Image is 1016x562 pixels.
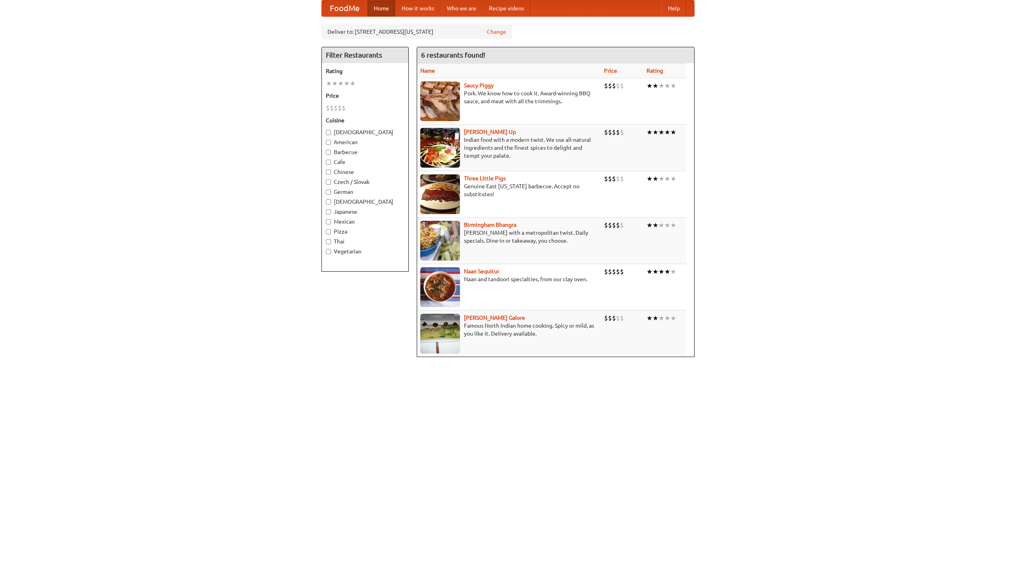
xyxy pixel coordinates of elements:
[647,267,652,276] li: ★
[420,182,598,198] p: Genuine East [US_STATE] barbecue. Accept no substitutes!
[321,25,512,39] div: Deliver to: [STREET_ADDRESS][US_STATE]
[420,229,598,245] p: [PERSON_NAME] with a metropolitan twist. Daily specials. Dine-in or takeaway, you choose.
[616,174,620,183] li: $
[326,239,331,244] input: Thai
[350,79,356,88] li: ★
[326,189,331,195] input: German
[326,148,404,156] label: Barbecue
[464,82,494,89] a: Saucy Piggy
[658,221,664,230] li: ★
[326,92,404,100] h5: Price
[670,81,676,90] li: ★
[670,174,676,183] li: ★
[326,138,404,146] label: American
[658,267,664,276] li: ★
[647,174,652,183] li: ★
[664,81,670,90] li: ★
[670,267,676,276] li: ★
[420,81,460,121] img: saucy.jpg
[604,68,617,74] a: Price
[395,0,441,16] a: How it works
[652,221,658,230] li: ★
[326,198,404,206] label: [DEMOGRAPHIC_DATA]
[608,314,612,323] li: $
[464,222,516,228] b: Birmingham Bhangra
[652,174,658,183] li: ★
[322,47,408,63] h4: Filter Restaurants
[464,175,506,182] a: Three Little Pigs
[652,314,658,323] li: ★
[616,267,620,276] li: $
[616,81,620,90] li: $
[647,68,663,74] a: Rating
[620,221,624,230] li: $
[670,221,676,230] li: ★
[670,314,676,323] li: ★
[608,221,612,230] li: $
[487,28,506,36] a: Change
[647,81,652,90] li: ★
[620,314,624,323] li: $
[326,150,331,155] input: Barbecue
[326,116,404,124] h5: Cuisine
[464,268,499,274] b: Naan Sequitur
[326,168,404,176] label: Chinese
[338,104,342,112] li: $
[647,314,652,323] li: ★
[326,160,331,165] input: Cafe
[620,267,624,276] li: $
[464,315,525,321] b: [PERSON_NAME] Galore
[420,314,460,353] img: currygalore.jpg
[647,128,652,137] li: ★
[326,188,404,196] label: German
[664,221,670,230] li: ★
[326,104,330,112] li: $
[604,314,608,323] li: $
[604,128,608,137] li: $
[464,129,516,135] b: [PERSON_NAME] Up
[420,136,598,160] p: Indian food with a modern twist. We use all-natural ingredients and the finest spices to delight ...
[326,249,331,254] input: Vegetarian
[326,140,331,145] input: American
[326,170,331,175] input: Chinese
[420,322,598,338] p: Famous North Indian home cooking. Spicy or mild, as you like it. Delivery available.
[420,89,598,105] p: Pork. We know how to cook it. Award-winning BBQ sauce, and meat with all the trimmings.
[652,81,658,90] li: ★
[326,247,404,255] label: Vegetarian
[342,104,346,112] li: $
[608,128,612,137] li: $
[326,238,404,245] label: Thai
[420,68,435,74] a: Name
[326,209,331,214] input: Japanese
[620,128,624,137] li: $
[658,128,664,137] li: ★
[326,130,331,135] input: [DEMOGRAPHIC_DATA]
[608,174,612,183] li: $
[326,228,404,236] label: Pizza
[616,221,620,230] li: $
[604,267,608,276] li: $
[326,199,331,205] input: [DEMOGRAPHIC_DATA]
[420,128,460,168] img: curryup.jpg
[616,128,620,137] li: $
[612,314,616,323] li: $
[616,314,620,323] li: $
[322,0,368,16] a: FoodMe
[664,128,670,137] li: ★
[420,174,460,214] img: littlepigs.jpg
[608,267,612,276] li: $
[604,81,608,90] li: $
[326,218,404,226] label: Mexican
[604,174,608,183] li: $
[664,267,670,276] li: ★
[326,128,404,136] label: [DEMOGRAPHIC_DATA]
[612,81,616,90] li: $
[326,180,331,185] input: Czech / Slovak
[338,79,344,88] li: ★
[664,174,670,183] li: ★
[664,314,670,323] li: ★
[658,314,664,323] li: ★
[647,221,652,230] li: ★
[670,128,676,137] li: ★
[662,0,686,16] a: Help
